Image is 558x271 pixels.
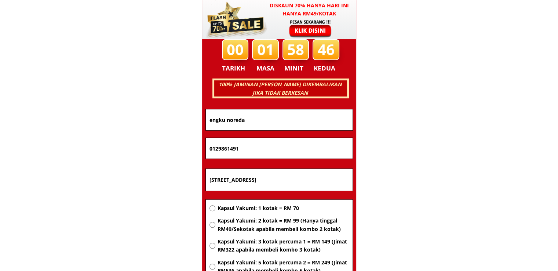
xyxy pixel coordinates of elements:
[263,1,356,18] h3: Diskaun 70% hanya hari ini hanya RM49/kotak
[217,204,349,212] span: Kapsul Yakumi: 1 kotak = RM 70
[213,80,347,97] h3: 100% JAMINAN [PERSON_NAME] DIKEMBALIKAN JIKA TIDAK BERKESAN
[222,63,253,73] h3: TARIKH
[314,63,338,73] h3: KEDUA
[208,138,351,159] input: Nombor Telefon Bimbit
[208,169,351,191] input: Alamat
[208,109,351,130] input: Nama penuh
[284,63,306,73] h3: MINIT
[217,217,349,233] span: Kapsul Yakumi: 2 kotak = RM 99 (Hanya tinggal RM49/Sekotak apabila membeli kombo 2 kotak)
[253,63,278,73] h3: MASA
[217,238,349,254] span: Kapsul Yakumi: 3 kotak percuma 1 = RM 149 (Jimat RM322 apabila membeli kombo 3 kotak)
